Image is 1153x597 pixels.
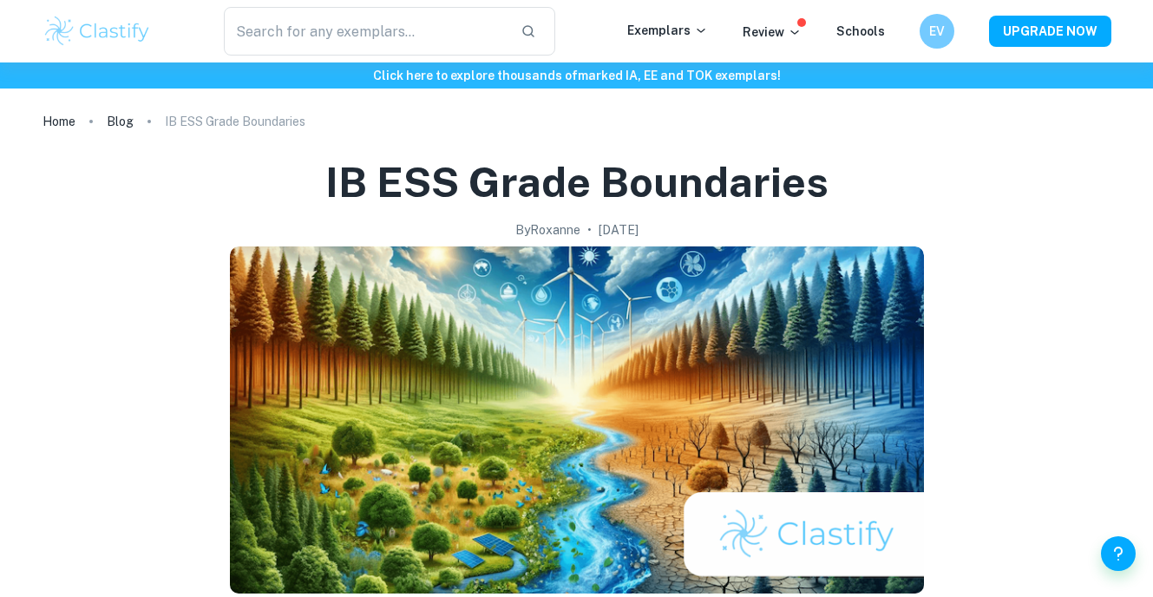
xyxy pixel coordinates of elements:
h6: EV [927,22,947,41]
h6: Click here to explore thousands of marked IA, EE and TOK exemplars ! [3,66,1150,85]
p: • [587,220,592,239]
button: EV [920,14,954,49]
img: IB ESS Grade Boundaries cover image [230,246,924,594]
p: Review [743,23,802,42]
button: UPGRADE NOW [989,16,1111,47]
button: Help and Feedback [1101,536,1136,571]
a: Blog [107,109,134,134]
h2: By Roxanne [515,220,580,239]
a: Schools [836,24,885,38]
p: IB ESS Grade Boundaries [165,112,305,131]
h1: IB ESS Grade Boundaries [325,154,829,210]
p: Exemplars [627,21,708,40]
img: Clastify logo [43,14,153,49]
a: Home [43,109,75,134]
input: Search for any exemplars... [224,7,508,56]
h2: [DATE] [599,220,639,239]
